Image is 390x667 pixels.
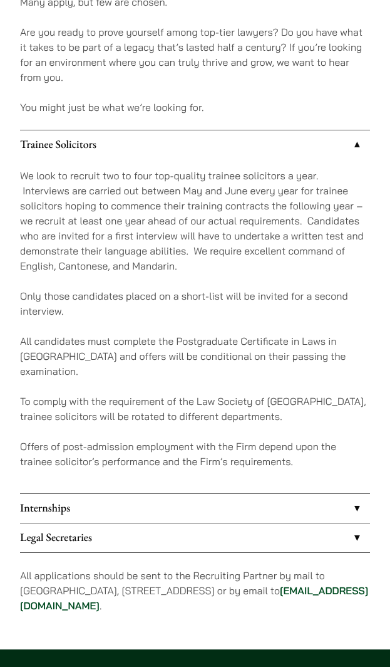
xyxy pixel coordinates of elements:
p: To comply with the requirement of the Law Society of [GEOGRAPHIC_DATA], trainee solicitors will b... [20,394,370,424]
p: All applications should be sent to the Recruiting Partner by mail to [GEOGRAPHIC_DATA], [STREET_A... [20,568,370,613]
p: All candidates must complete the Postgraduate Certificate in Laws in [GEOGRAPHIC_DATA] and offers... [20,333,370,379]
p: Offers of post-admission employment with the Firm depend upon the trainee solicitor’s performance... [20,439,370,469]
p: Only those candidates placed on a short-list will be invited for a second interview. [20,288,370,318]
p: You might just be what we’re looking for. [20,100,370,115]
p: Are you ready to prove yourself among top-tier lawyers? Do you have what it takes to be part of a... [20,24,370,85]
a: Trainee Solicitors [20,130,370,159]
div: Trainee Solicitors [20,159,370,493]
p: We look to recruit two to four top-quality trainee solicitors a year. Interviews are carried out ... [20,168,370,273]
a: Internships [20,494,370,523]
a: Legal Secretaries [20,523,370,552]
